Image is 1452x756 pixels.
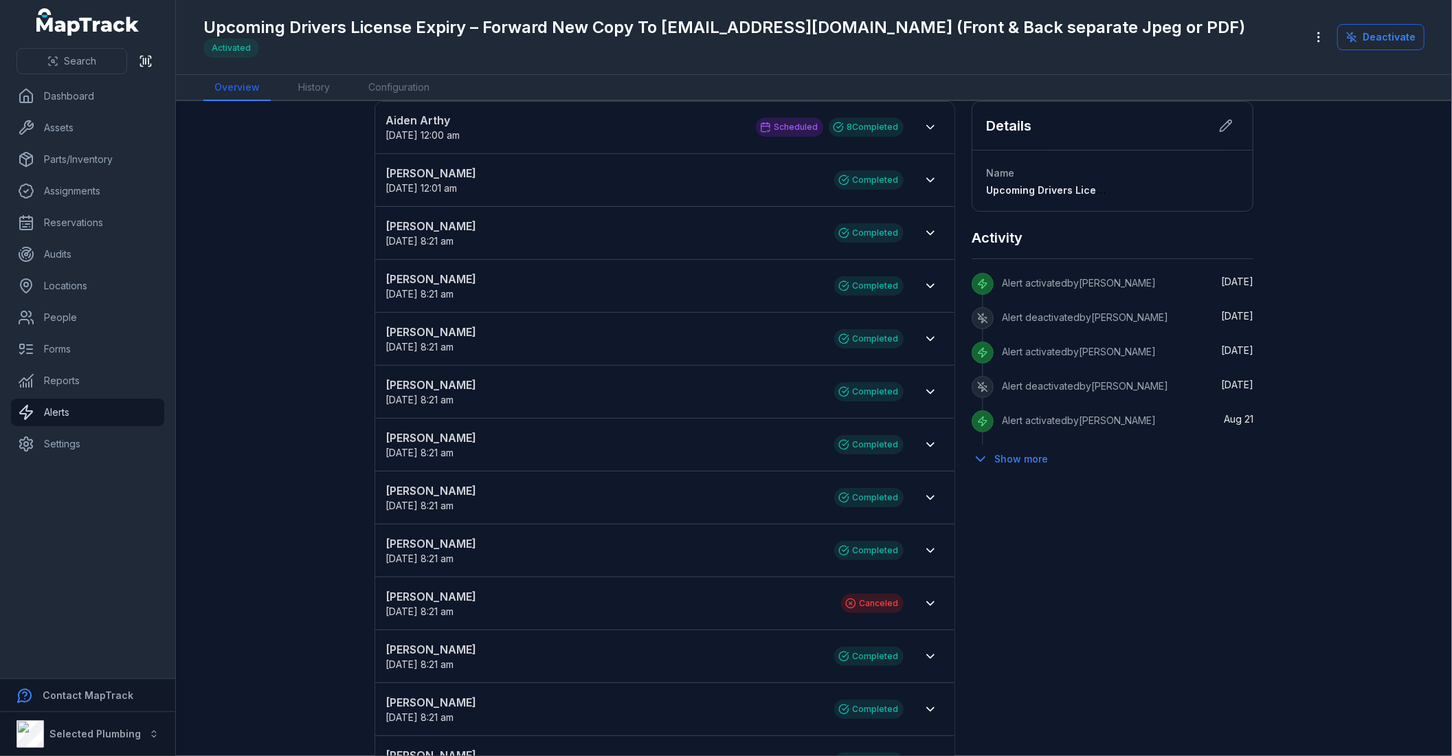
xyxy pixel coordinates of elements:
[287,75,341,101] a: History
[386,394,454,405] time: 9/11/2025, 8:21:00 AM
[972,445,1057,474] button: Show more
[386,553,454,564] span: [DATE] 8:21 am
[386,588,827,605] strong: [PERSON_NAME]
[986,167,1014,179] span: Name
[386,447,454,458] span: [DATE] 8:21 am
[386,447,454,458] time: 9/11/2025, 8:21:00 AM
[203,16,1245,38] h1: Upcoming Drivers License Expiry – Forward New Copy To [EMAIL_ADDRESS][DOMAIN_NAME] (Front & Back ...
[64,54,96,68] span: Search
[1002,277,1156,289] span: Alert activated by [PERSON_NAME]
[386,482,820,513] a: [PERSON_NAME][DATE] 8:21 am
[1221,276,1253,287] span: [DATE]
[829,118,904,137] div: 8 Completed
[834,382,904,401] div: Completed
[386,500,454,511] time: 9/11/2025, 8:21:00 AM
[1224,413,1253,425] span: Aug 21
[834,329,904,348] div: Completed
[386,324,820,340] strong: [PERSON_NAME]
[36,8,139,36] a: MapTrack
[834,170,904,190] div: Completed
[386,165,820,181] strong: [PERSON_NAME]
[386,535,820,566] a: [PERSON_NAME][DATE] 8:21 am
[386,377,820,407] a: [PERSON_NAME][DATE] 8:21 am
[386,129,460,141] span: [DATE] 12:00 am
[1337,24,1425,50] button: Deactivate
[1221,344,1253,356] time: 10/1/2025, 7:49:29 AM
[386,218,820,234] strong: [PERSON_NAME]
[386,235,454,247] time: 9/11/2025, 8:21:00 AM
[386,711,454,723] span: [DATE] 8:21 am
[841,594,904,613] div: Canceled
[1221,276,1253,287] time: 10/1/2025, 7:52:47 AM
[11,335,164,363] a: Forms
[386,288,454,300] time: 9/11/2025, 8:21:00 AM
[386,482,820,499] strong: [PERSON_NAME]
[834,488,904,507] div: Completed
[386,605,454,617] time: 9/11/2025, 8:21:00 AM
[386,394,454,405] span: [DATE] 8:21 am
[11,82,164,110] a: Dashboard
[386,641,820,671] a: [PERSON_NAME][DATE] 8:21 am
[386,377,820,393] strong: [PERSON_NAME]
[386,112,742,142] a: Aiden Arthy[DATE] 12:00 am
[386,658,454,670] time: 9/11/2025, 8:21:00 AM
[43,689,133,701] strong: Contact MapTrack
[834,276,904,296] div: Completed
[1002,311,1168,323] span: Alert deactivated by [PERSON_NAME]
[386,535,820,552] strong: [PERSON_NAME]
[972,228,1023,247] h2: Activity
[11,367,164,394] a: Reports
[386,430,820,460] a: [PERSON_NAME][DATE] 8:21 am
[386,271,820,301] a: [PERSON_NAME][DATE] 8:21 am
[1221,379,1253,390] time: 10/1/2025, 7:49:21 AM
[11,304,164,331] a: People
[386,288,454,300] span: [DATE] 8:21 am
[386,553,454,564] time: 9/11/2025, 8:21:00 AM
[1221,379,1253,390] span: [DATE]
[1002,380,1168,392] span: Alert deactivated by [PERSON_NAME]
[1221,310,1253,322] span: [DATE]
[386,341,454,353] span: [DATE] 8:21 am
[386,641,820,658] strong: [PERSON_NAME]
[386,694,820,711] strong: [PERSON_NAME]
[386,341,454,353] time: 9/11/2025, 8:21:00 AM
[357,75,440,101] a: Configuration
[386,658,454,670] span: [DATE] 8:21 am
[386,218,820,248] a: [PERSON_NAME][DATE] 8:21 am
[386,182,458,194] time: 9/22/2025, 12:01:00 AM
[203,38,259,58] div: Activated
[386,588,827,619] a: [PERSON_NAME][DATE] 8:21 am
[386,182,458,194] span: [DATE] 12:01 am
[1002,346,1156,357] span: Alert activated by [PERSON_NAME]
[386,235,454,247] span: [DATE] 8:21 am
[203,75,271,101] a: Overview
[386,112,742,129] strong: Aiden Arthy
[49,728,141,740] strong: Selected Plumbing
[386,500,454,511] span: [DATE] 8:21 am
[834,647,904,666] div: Completed
[986,116,1031,135] h2: Details
[1002,414,1156,426] span: Alert activated by [PERSON_NAME]
[834,435,904,454] div: Completed
[386,711,454,723] time: 9/11/2025, 8:21:00 AM
[11,209,164,236] a: Reservations
[1221,344,1253,356] span: [DATE]
[386,129,460,141] time: 10/3/2025, 12:00:00 AM
[386,694,820,724] a: [PERSON_NAME][DATE] 8:21 am
[11,272,164,300] a: Locations
[834,700,904,719] div: Completed
[386,324,820,354] a: [PERSON_NAME][DATE] 8:21 am
[16,48,127,74] button: Search
[756,118,823,137] div: Scheduled
[834,541,904,560] div: Completed
[386,605,454,617] span: [DATE] 8:21 am
[386,165,820,195] a: [PERSON_NAME][DATE] 12:01 am
[11,430,164,458] a: Settings
[386,271,820,287] strong: [PERSON_NAME]
[11,114,164,142] a: Assets
[11,399,164,426] a: Alerts
[386,430,820,446] strong: [PERSON_NAME]
[1221,310,1253,322] time: 10/1/2025, 7:52:36 AM
[1224,413,1253,425] time: 8/21/2025, 8:18:38 AM
[11,177,164,205] a: Assignments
